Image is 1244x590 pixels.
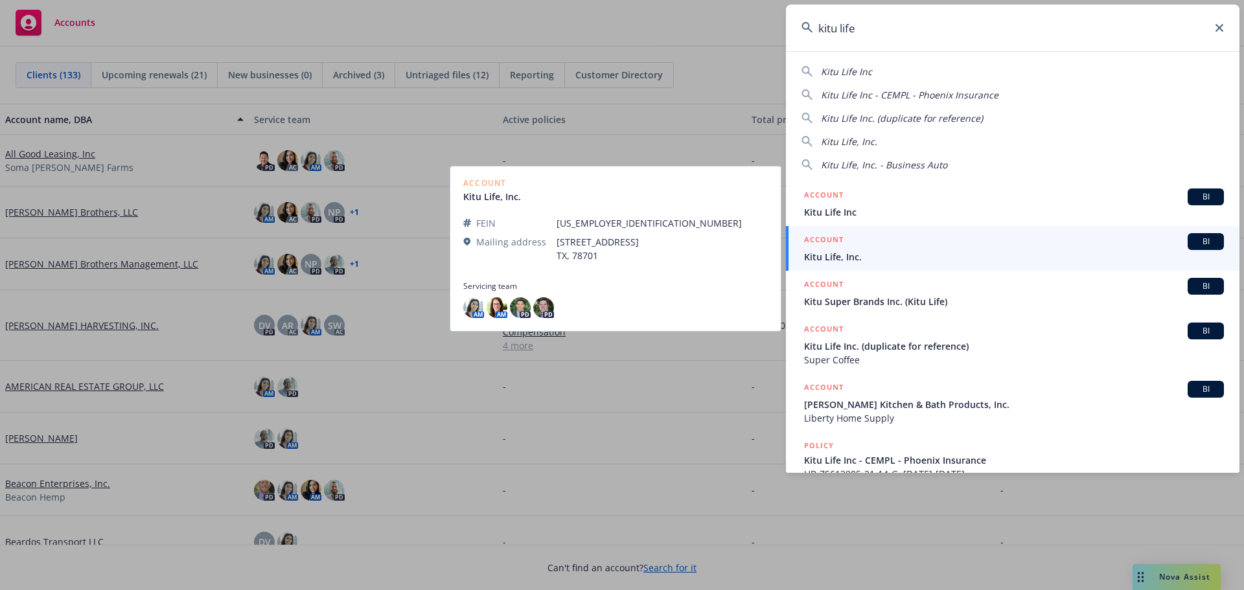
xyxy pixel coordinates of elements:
span: Kitu Life Inc. (duplicate for reference) [821,112,983,124]
span: BI [1193,236,1219,247]
span: Kitu Life Inc - CEMPL - Phoenix Insurance [804,453,1224,467]
span: BI [1193,383,1219,395]
span: BI [1193,191,1219,203]
h5: ACCOUNT [804,278,844,293]
h5: ACCOUNT [804,233,844,249]
span: Kitu Life Inc. (duplicate for reference) [804,339,1224,353]
span: Kitu Life, Inc. [804,250,1224,264]
span: Kitu Life Inc - CEMPL - Phoenix Insurance [821,89,998,101]
span: Kitu Life, Inc. [821,135,877,148]
span: Kitu Super Brands Inc. (Kitu Life) [804,295,1224,308]
span: Liberty Home Supply [804,411,1224,425]
span: BI [1193,280,1219,292]
a: ACCOUNTBIKitu Life Inc [786,181,1239,226]
span: Kitu Life Inc [821,65,872,78]
a: ACCOUNTBIKitu Life Inc. (duplicate for reference)Super Coffee [786,315,1239,374]
span: Super Coffee [804,353,1224,367]
h5: ACCOUNT [804,188,844,204]
h5: POLICY [804,439,834,452]
span: [PERSON_NAME] Kitchen & Bath Products, Inc. [804,398,1224,411]
span: Kitu Life, Inc. - Business Auto [821,159,947,171]
span: Kitu Life Inc [804,205,1224,219]
h5: ACCOUNT [804,381,844,396]
a: POLICYKitu Life Inc - CEMPL - Phoenix InsuranceUB-7S613905-21-14-G, [DATE]-[DATE] [786,432,1239,488]
span: UB-7S613905-21-14-G, [DATE]-[DATE] [804,467,1224,481]
a: ACCOUNTBIKitu Super Brands Inc. (Kitu Life) [786,271,1239,315]
a: ACCOUNTBI[PERSON_NAME] Kitchen & Bath Products, Inc.Liberty Home Supply [786,374,1239,432]
a: ACCOUNTBIKitu Life, Inc. [786,226,1239,271]
h5: ACCOUNT [804,323,844,338]
span: BI [1193,325,1219,337]
input: Search... [786,5,1239,51]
